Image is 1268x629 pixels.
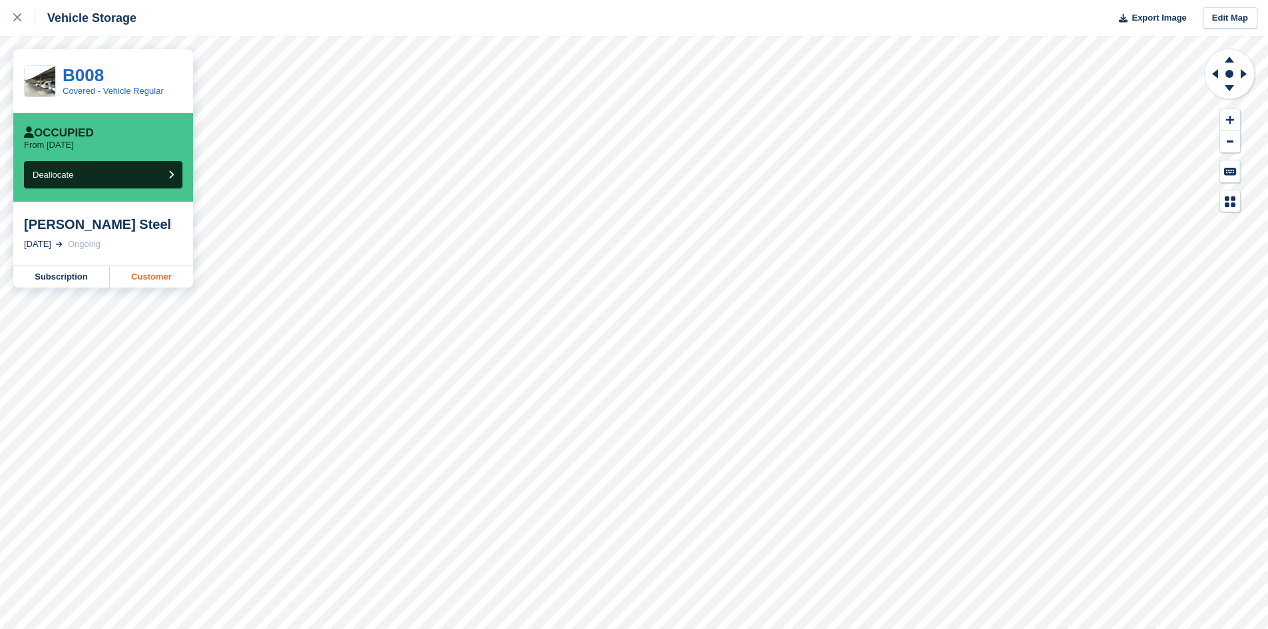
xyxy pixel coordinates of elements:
[68,238,101,251] div: Ongoing
[24,161,182,188] button: Deallocate
[1220,160,1240,182] button: Keyboard Shortcuts
[24,238,51,251] div: [DATE]
[1220,131,1240,153] button: Zoom Out
[1220,190,1240,212] button: Map Legend
[25,66,55,97] img: E4081CF8065E6D51B1F355B433F9180E.jpeg
[35,10,136,26] div: Vehicle Storage
[1111,7,1187,29] button: Export Image
[33,170,73,180] span: Deallocate
[110,266,193,288] a: Customer
[56,242,63,247] img: arrow-right-light-icn-cde0832a797a2874e46488d9cf13f60e5c3a73dbe684e267c42b8395dfbc2abf.svg
[13,266,110,288] a: Subscription
[24,126,94,140] div: Occupied
[63,65,104,85] a: B008
[1220,109,1240,131] button: Zoom In
[1203,7,1257,29] a: Edit Map
[24,140,74,150] p: From [DATE]
[1132,11,1186,25] span: Export Image
[24,216,182,232] div: [PERSON_NAME] Steel
[63,86,164,96] a: Covered - Vehicle Regular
